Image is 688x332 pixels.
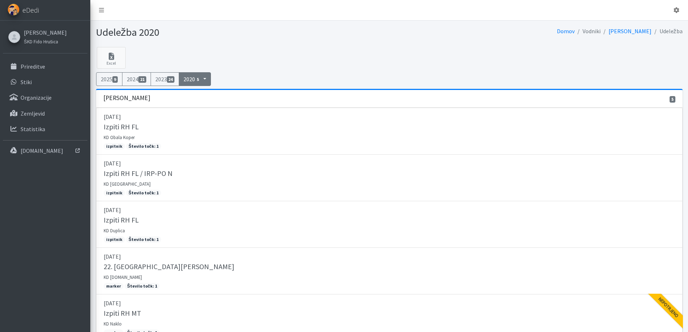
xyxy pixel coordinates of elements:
p: Prireditve [21,63,45,70]
a: Excel [97,47,126,69]
small: KD Obala Koper [104,134,135,140]
h5: Izpiti RH FL [104,216,139,224]
h5: Izpiti RH FL / IRP-PO N [104,169,173,178]
h5: Izpiti RH MT [104,309,141,318]
p: [DATE] [104,112,675,121]
small: KD Naklo [104,321,122,327]
a: [DATE] Izpiti RH FL / IRP-PO N KD [GEOGRAPHIC_DATA] izpitnik Število točk: 1 [96,155,683,201]
span: 5 [195,76,201,83]
h5: 22. [GEOGRAPHIC_DATA][PERSON_NAME] [104,262,234,271]
span: Število točk: 1 [125,283,160,289]
a: 202324 [151,72,179,86]
span: eDedi [22,5,39,16]
span: 9 [112,76,118,83]
a: 20259 [96,72,123,86]
a: Organizacije [3,90,87,105]
a: ŠKD Fido Hrušica [24,37,67,46]
a: 202421 [122,72,151,86]
a: Prireditve [3,59,87,74]
small: KD Duplica [104,228,125,233]
img: eDedi [8,4,20,16]
p: [DOMAIN_NAME] [21,147,63,154]
a: [DATE] Izpiti RH FL KD Duplica izpitnik Število točk: 1 [96,201,683,248]
small: ŠKD Fido Hrušica [24,39,58,44]
span: Število točk: 1 [126,190,161,196]
a: [DOMAIN_NAME] [3,143,87,158]
a: Stiki [3,75,87,89]
p: Stiki [21,78,32,86]
span: marker [104,283,124,289]
li: Vodniki [575,26,601,36]
small: KD [GEOGRAPHIC_DATA] [104,181,151,187]
span: 5 [670,96,675,103]
span: izpitnik [104,236,125,243]
p: Organizacije [21,94,52,101]
a: [PERSON_NAME] [24,28,67,37]
span: izpitnik [104,190,125,196]
span: 24 [167,76,175,83]
li: Udeležba [652,26,683,36]
a: [DATE] 22. [GEOGRAPHIC_DATA][PERSON_NAME] KD [DOMAIN_NAME] marker Število točk: 1 [96,248,683,294]
span: 21 [138,76,146,83]
a: Zemljevid [3,106,87,121]
button: 20205 [179,72,211,86]
small: KD [DOMAIN_NAME] [104,274,142,280]
p: [DATE] [104,206,675,214]
a: Statistika [3,122,87,136]
h5: Izpiti RH FL [104,122,139,131]
span: Število točk: 1 [126,236,161,243]
a: Domov [557,27,575,35]
p: [DATE] [104,252,675,261]
h3: [PERSON_NAME] [103,94,150,102]
p: Zemljevid [21,110,45,117]
a: [PERSON_NAME] [609,27,652,35]
p: Statistika [21,125,45,133]
p: [DATE] [104,299,675,307]
a: [DATE] Izpiti RH FL KD Obala Koper izpitnik Število točk: 1 [96,108,683,155]
span: izpitnik [104,143,125,150]
p: [DATE] [104,159,675,168]
h1: Udeležba 2020 [96,26,387,39]
span: Število točk: 1 [126,143,161,150]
